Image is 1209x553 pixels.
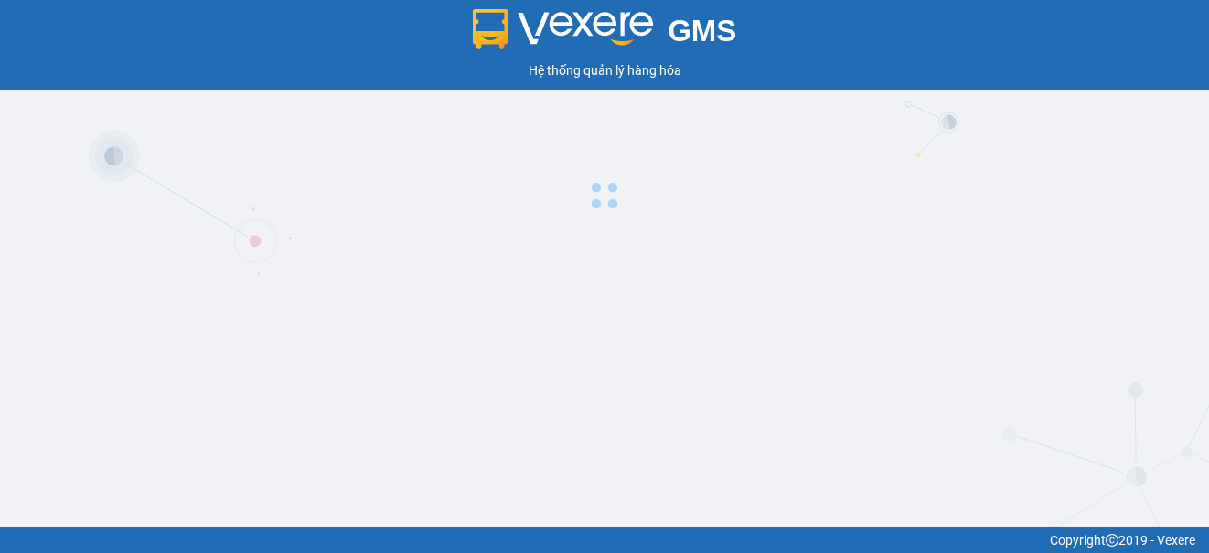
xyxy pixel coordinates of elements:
div: Copyright 2019 - Vexere [14,530,1195,550]
img: logo 2 [473,9,654,49]
span: copyright [1106,534,1118,547]
a: GMS [473,27,737,42]
div: Hệ thống quản lý hàng hóa [5,60,1204,80]
span: GMS [668,14,736,48]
